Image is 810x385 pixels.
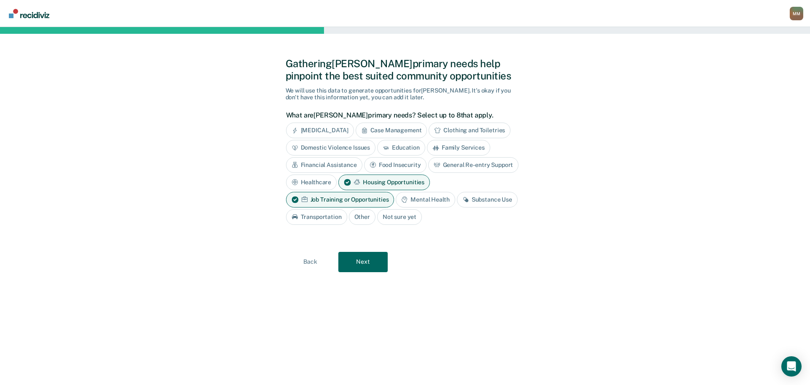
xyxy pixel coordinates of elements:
div: Open Intercom Messenger [781,356,802,377]
div: [MEDICAL_DATA] [286,123,354,138]
div: Case Management [356,123,427,138]
div: Housing Opportunities [338,175,430,190]
div: Domestic Violence Issues [286,140,376,156]
div: Healthcare [286,175,337,190]
div: Financial Assistance [286,157,362,173]
label: What are [PERSON_NAME] primary needs? Select up to 8 that apply. [286,111,520,119]
div: Family Services [427,140,490,156]
button: Profile dropdown button [790,7,803,20]
div: M M [790,7,803,20]
div: Other [349,209,375,225]
div: Education [377,140,425,156]
button: Back [286,252,335,272]
div: Clothing and Toiletries [429,123,510,138]
div: Mental Health [396,192,455,208]
div: Not sure yet [377,209,422,225]
div: Transportation [286,209,347,225]
div: We will use this data to generate opportunities for [PERSON_NAME] . It's okay if you don't have t... [286,87,525,101]
div: General Re-entry Support [428,157,519,173]
div: Substance Use [457,192,518,208]
div: Food Insecurity [364,157,427,173]
div: Job Training or Opportunities [286,192,394,208]
img: Recidiviz [9,9,49,18]
div: Gathering [PERSON_NAME] primary needs help pinpoint the best suited community opportunities [286,57,525,82]
button: Next [338,252,388,272]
